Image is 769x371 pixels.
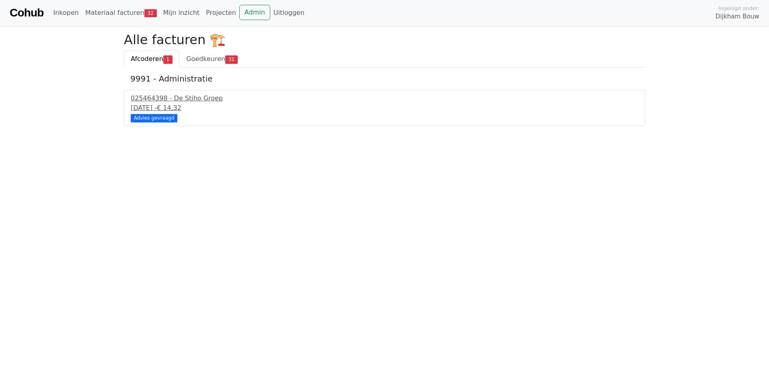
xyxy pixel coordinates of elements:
[124,51,179,67] a: Afcoderen1
[157,104,181,112] span: € 14,32
[50,5,82,21] a: Inkopen
[131,94,638,103] div: 025464398 - De Stiho Groep
[718,4,759,12] span: Ingelogd onder:
[225,55,238,63] span: 31
[239,5,270,20] a: Admin
[131,55,163,63] span: Afcoderen
[179,51,245,67] a: Goedkeuren31
[82,5,160,21] a: Materiaal facturen32
[131,114,177,122] div: Advies gevraagd
[716,12,759,21] span: Dijkham Bouw
[186,55,225,63] span: Goedkeuren
[270,5,308,21] a: Uitloggen
[163,55,173,63] span: 1
[203,5,239,21] a: Projecten
[131,103,638,113] div: [DATE] -
[124,32,645,47] h2: Alle facturen 🏗️
[10,3,43,22] a: Cohub
[144,9,157,17] span: 32
[130,74,639,84] h5: 9991 - Administratie
[131,94,638,121] a: 025464398 - De Stiho Groep[DATE] -€ 14,32 Advies gevraagd
[160,5,203,21] a: Mijn inzicht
